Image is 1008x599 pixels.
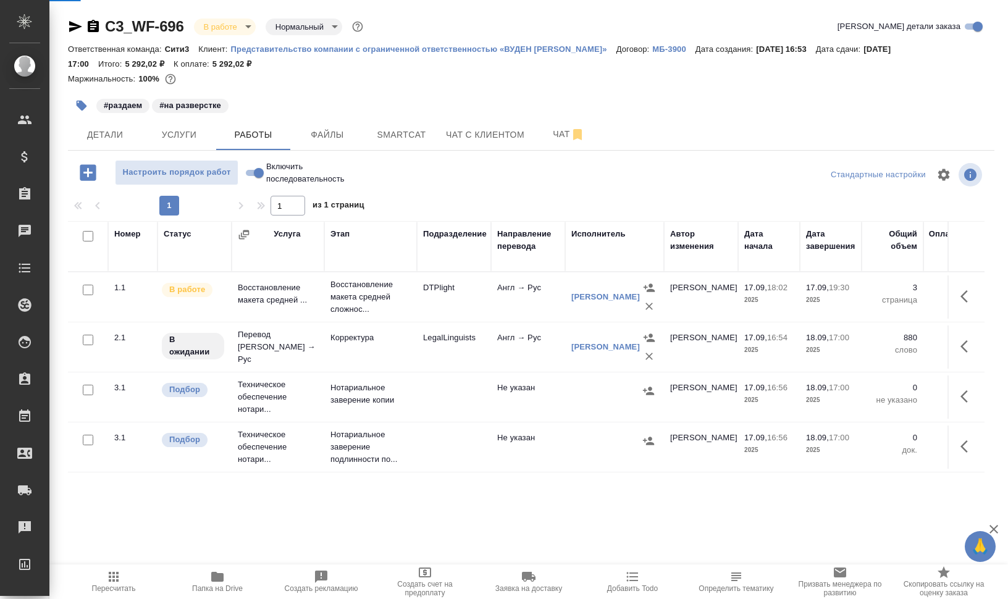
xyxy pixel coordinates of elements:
[930,382,991,394] p: 0
[767,433,787,442] p: 16:56
[114,382,151,394] div: 3.1
[868,344,917,356] p: слово
[272,22,327,32] button: Нормальный
[796,580,884,597] span: Призвать менеджера по развитию
[114,432,151,444] div: 3.1
[930,432,991,444] p: 0
[664,275,738,319] td: [PERSON_NAME]
[806,333,829,342] p: 18.09,
[670,228,732,253] div: Автор изменения
[868,294,917,306] p: страница
[744,383,767,392] p: 17.09,
[868,444,917,456] p: док.
[161,382,225,398] div: Можно подбирать исполнителей
[330,382,411,406] p: Нотариальное заверение копии
[491,325,565,369] td: Англ → Рус
[231,43,616,54] a: Представительство компании с ограниченной ответственностью «ВУДЕН [PERSON_NAME]»
[953,382,983,411] button: Здесь прячутся важные кнопки
[570,127,585,142] svg: Отписаться
[285,584,358,593] span: Создать рекламацию
[539,127,598,142] span: Чат
[161,432,225,448] div: Можно подбирать исполнителей
[965,531,996,562] button: 🙏
[640,279,658,297] button: Назначить
[198,44,230,54] p: Клиент:
[446,127,524,143] span: Чат с клиентом
[806,344,855,356] p: 2025
[930,394,991,406] p: не указано
[192,584,243,593] span: Папка на Drive
[930,444,991,456] p: док.
[269,564,373,599] button: Создать рекламацию
[274,228,300,240] div: Услуга
[744,333,767,342] p: 17.09,
[640,329,658,347] button: Назначить
[497,228,559,253] div: Направление перевода
[232,422,324,472] td: Техническое обеспечение нотари...
[380,580,469,597] span: Создать счет на предоплату
[491,375,565,419] td: Не указан
[266,19,342,35] div: В работе
[664,375,738,419] td: [PERSON_NAME]
[105,18,184,35] a: C3_WF-696
[350,19,366,35] button: Доп статусы указывают на важность/срочность заказа
[212,59,261,69] p: 5 292,02 ₽
[767,333,787,342] p: 16:54
[266,161,363,185] span: Включить последовательность
[639,382,658,400] button: Назначить
[115,160,238,185] button: Настроить порядок работ
[68,44,165,54] p: Ответственная команда:
[652,44,695,54] p: МБ-3900
[330,279,411,316] p: Восстановление макета средней сложнос...
[767,283,787,292] p: 18:02
[806,394,855,406] p: 2025
[868,228,917,253] div: Общий объем
[953,332,983,361] button: Здесь прячутся важные кнопки
[372,127,431,143] span: Smartcat
[744,444,794,456] p: 2025
[829,383,849,392] p: 17:00
[744,228,794,253] div: Дата начала
[868,282,917,294] p: 3
[174,59,212,69] p: К оплате:
[166,564,269,599] button: Папка на Drive
[930,344,991,356] p: слово
[169,333,217,358] p: В ожидании
[744,344,794,356] p: 2025
[417,275,491,319] td: DTPlight
[930,294,991,306] p: страница
[68,92,95,119] button: Добавить тэг
[640,297,658,316] button: Удалить
[169,383,200,396] p: Подбор
[607,584,658,593] span: Добавить Todo
[953,282,983,311] button: Здесь прячутся важные кнопки
[68,19,83,34] button: Скопировать ссылку для ЯМессенджера
[581,564,684,599] button: Добавить Todo
[330,228,350,240] div: Этап
[806,283,829,292] p: 17.09,
[930,332,991,344] p: 880
[162,71,178,87] button: 0.00 RUB;
[829,283,849,292] p: 19:30
[165,44,199,54] p: Сити3
[744,394,794,406] p: 2025
[640,347,658,366] button: Удалить
[639,432,658,450] button: Назначить
[125,59,174,69] p: 5 292,02 ₽
[929,228,991,253] div: Оплачиваемый объем
[491,425,565,469] td: Не указан
[929,160,959,190] span: Настроить таблицу
[684,564,788,599] button: Определить тематику
[664,425,738,469] td: [PERSON_NAME]
[491,275,565,319] td: Англ → Рус
[161,332,225,361] div: Исполнитель назначен, приступать к работе пока рано
[92,584,136,593] span: Пересчитать
[298,127,357,143] span: Файлы
[149,127,209,143] span: Услуги
[806,228,855,253] div: Дата завершения
[788,564,892,599] button: Призвать менеджера по развитию
[194,19,256,35] div: В работе
[138,74,162,83] p: 100%
[868,382,917,394] p: 0
[829,433,849,442] p: 17:00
